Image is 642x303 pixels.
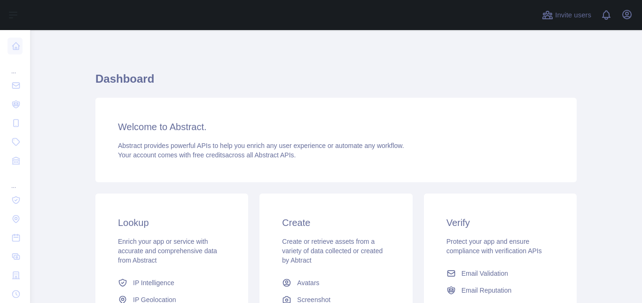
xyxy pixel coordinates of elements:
a: IP Intelligence [114,274,229,291]
a: Avatars [278,274,393,291]
span: Invite users [555,10,591,21]
a: Email Validation [443,265,558,282]
a: Email Reputation [443,282,558,299]
div: ... [8,56,23,75]
h3: Create [282,216,390,229]
h1: Dashboard [95,71,577,94]
span: free credits [193,151,225,159]
h3: Lookup [118,216,226,229]
span: Avatars [297,278,319,287]
span: Email Reputation [462,286,512,295]
span: Your account comes with across all Abstract APIs. [118,151,296,159]
button: Invite users [540,8,593,23]
span: Abstract provides powerful APIs to help you enrich any user experience or automate any workflow. [118,142,404,149]
span: Enrich your app or service with accurate and comprehensive data from Abstract [118,238,217,264]
span: IP Intelligence [133,278,174,287]
span: Email Validation [462,269,508,278]
span: Create or retrieve assets from a variety of data collected or created by Abtract [282,238,383,264]
span: Protect your app and ensure compliance with verification APIs [446,238,542,255]
div: ... [8,171,23,190]
h3: Verify [446,216,554,229]
h3: Welcome to Abstract. [118,120,554,133]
